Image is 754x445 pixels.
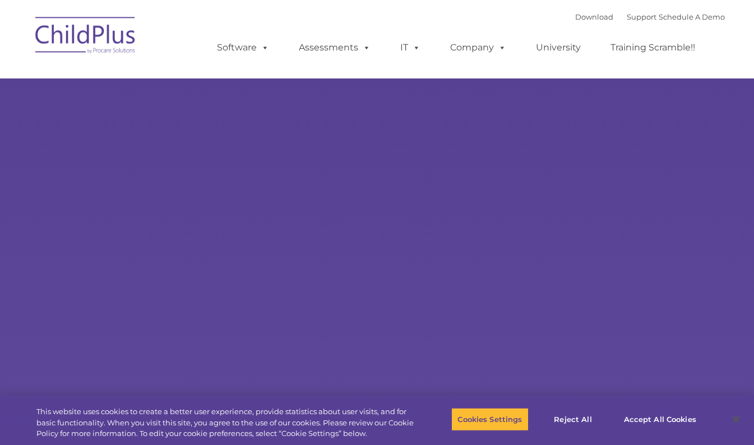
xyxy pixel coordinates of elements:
[627,12,656,21] a: Support
[659,12,725,21] a: Schedule A Demo
[575,12,725,21] font: |
[575,12,613,21] a: Download
[538,407,608,431] button: Reject All
[288,36,382,59] a: Assessments
[618,407,702,431] button: Accept All Cookies
[36,406,415,439] div: This website uses cookies to create a better user experience, provide statistics about user visit...
[389,36,432,59] a: IT
[206,36,280,59] a: Software
[525,36,592,59] a: University
[451,407,528,431] button: Cookies Settings
[599,36,706,59] a: Training Scramble!!
[30,9,142,65] img: ChildPlus by Procare Solutions
[724,407,748,432] button: Close
[439,36,517,59] a: Company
